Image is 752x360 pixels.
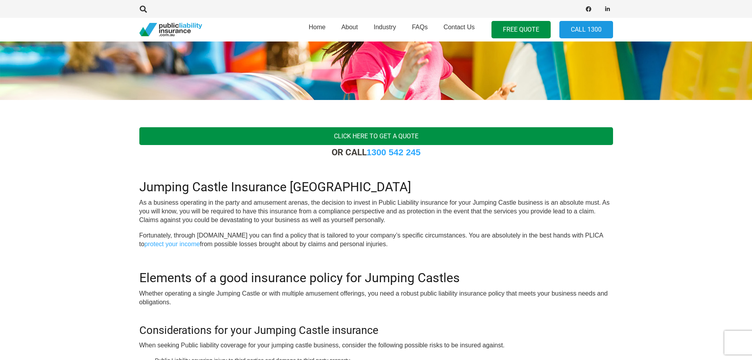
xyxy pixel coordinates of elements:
[583,4,594,15] a: Facebook
[301,15,334,44] a: Home
[139,231,613,249] p: Fortunately, through [DOMAIN_NAME] you can find a policy that is tailored to your company’s speci...
[139,170,613,194] h2: Jumping Castle Insurance [GEOGRAPHIC_DATA]
[144,241,200,247] a: protect your income
[367,147,421,157] a: 1300 542 245
[139,261,613,285] h2: Elements of a good insurance policy for Jumping Castles
[139,315,613,337] h3: Considerations for your Jumping Castle insurance
[139,198,613,225] p: As a business operating in the party and amusement arenas, the decision to invest in Public Liabi...
[443,24,474,30] span: Contact Us
[366,15,404,44] a: Industry
[404,15,435,44] a: FAQs
[341,24,358,30] span: About
[373,24,396,30] span: Industry
[602,4,613,15] a: LinkedIn
[412,24,428,30] span: FAQs
[435,15,482,44] a: Contact Us
[139,127,613,145] a: Click here to get a quote
[309,24,326,30] span: Home
[136,6,152,13] a: Search
[334,15,366,44] a: About
[139,341,613,350] p: When seeking Public liability coverage for your jumping castle business, consider the following p...
[139,289,613,307] p: Whether operating a single Jumping Castle or with multiple amusement offerings, you need a robust...
[559,21,613,39] a: Call 1300
[332,147,421,157] strong: OR CALL
[139,23,202,37] a: pli_logotransparent
[491,21,551,39] a: FREE QUOTE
